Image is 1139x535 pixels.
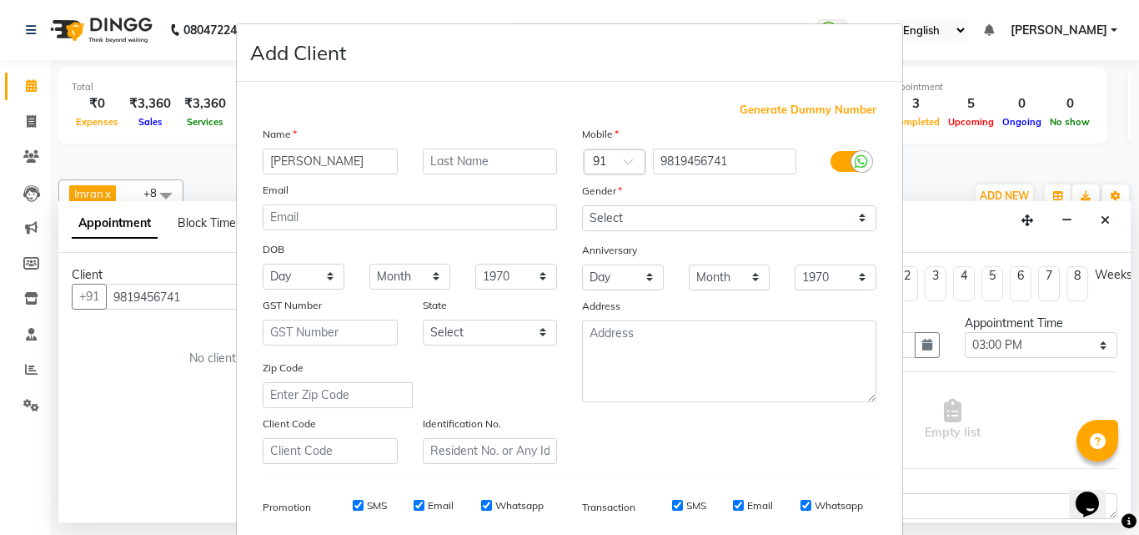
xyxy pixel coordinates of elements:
label: Promotion [263,500,311,515]
input: Email [263,204,557,230]
label: Zip Code [263,361,304,376]
label: Anniversary [582,243,637,258]
label: GST Number [263,298,322,313]
input: Resident No. or Any Id [423,438,558,464]
label: DOB [263,242,284,257]
input: Client Code [263,438,398,464]
input: Last Name [423,149,558,174]
label: State [423,298,447,313]
label: Email [428,498,454,513]
label: Email [263,183,289,198]
input: Mobile [653,149,797,174]
label: Address [582,299,620,314]
input: GST Number [263,320,398,346]
label: Client Code [263,416,316,432]
label: Whatsapp [815,498,863,513]
label: Whatsapp [495,498,544,513]
label: Identification No. [423,416,501,432]
label: Mobile [582,127,619,142]
input: First Name [263,149,398,174]
label: Name [263,127,297,142]
label: SMS [367,498,387,513]
input: Enter Zip Code [263,382,413,408]
label: Email [747,498,773,513]
h4: Add Client [250,38,346,68]
label: Transaction [582,500,635,515]
span: Generate Dummy Number [740,102,876,119]
label: SMS [686,498,706,513]
label: Gender [582,184,622,199]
